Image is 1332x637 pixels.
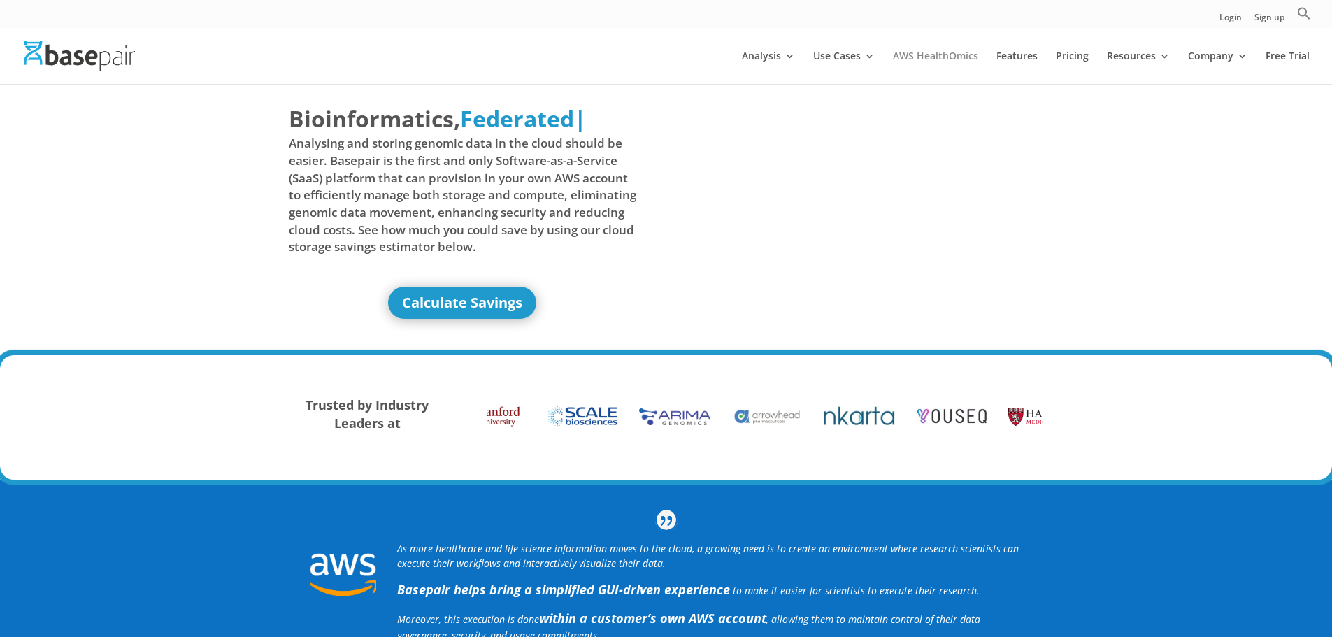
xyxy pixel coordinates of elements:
[289,103,460,135] span: Bioinformatics,
[1262,567,1315,620] iframe: Drift Widget Chat Controller
[1297,6,1311,20] svg: Search
[742,51,795,84] a: Analysis
[388,287,536,319] a: Calculate Savings
[460,103,574,134] span: Federated
[733,584,980,597] span: to make it easier for scientists to execute their research.
[813,51,875,84] a: Use Cases
[677,103,1025,299] iframe: Basepair - NGS Analysis Simplified
[24,41,135,71] img: Basepair
[397,542,1019,570] i: As more healthcare and life science information moves to the cloud, a growing need is to create a...
[1254,13,1284,28] a: Sign up
[1107,51,1170,84] a: Resources
[306,396,429,431] strong: Trusted by Industry Leaders at
[289,135,637,255] span: Analysing and storing genomic data in the cloud should be easier. Basepair is the first and only ...
[1056,51,1089,84] a: Pricing
[1219,13,1242,28] a: Login
[1188,51,1247,84] a: Company
[539,610,766,627] b: within a customer’s own AWS account
[1297,6,1311,28] a: Search Icon Link
[574,103,587,134] span: |
[1266,51,1310,84] a: Free Trial
[893,51,978,84] a: AWS HealthOmics
[996,51,1038,84] a: Features
[397,581,730,598] strong: Basepair helps bring a simplified GUI-driven experience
